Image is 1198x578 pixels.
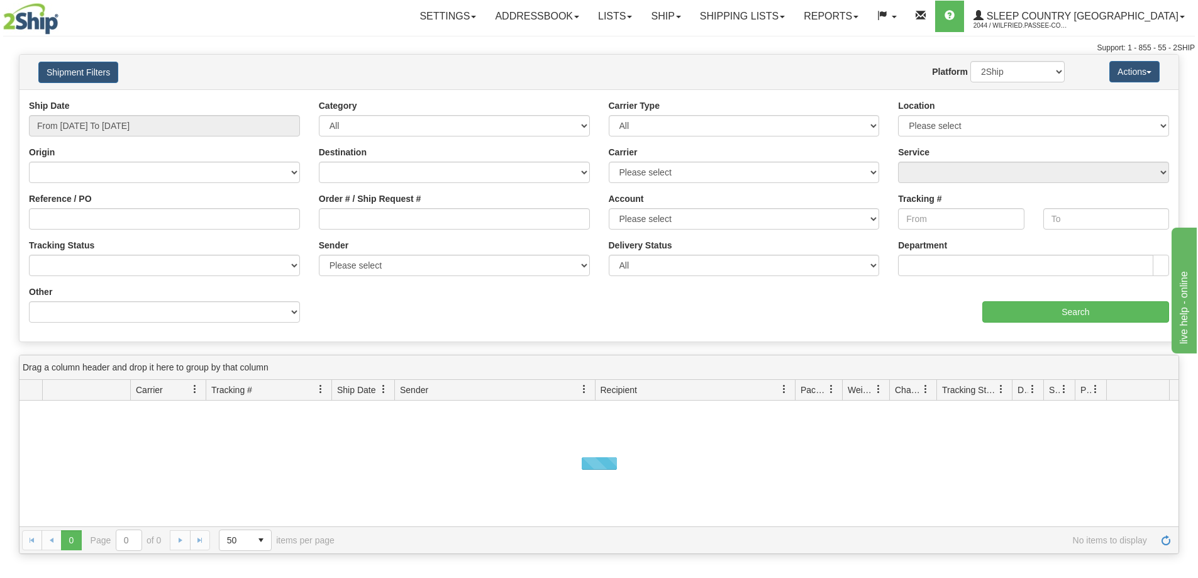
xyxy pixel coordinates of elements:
[310,379,331,400] a: Tracking # filter column settings
[915,379,936,400] a: Charge filter column settings
[1085,379,1106,400] a: Pickup Status filter column settings
[801,384,827,396] span: Packages
[29,286,52,298] label: Other
[29,146,55,158] label: Origin
[641,1,690,32] a: Ship
[184,379,206,400] a: Carrier filter column settings
[400,384,428,396] span: Sender
[1169,225,1197,353] iframe: chat widget
[29,99,70,112] label: Ship Date
[984,11,1179,21] span: Sleep Country [GEOGRAPHIC_DATA]
[898,146,929,158] label: Service
[609,192,644,205] label: Account
[319,192,421,205] label: Order # / Ship Request #
[1080,384,1091,396] span: Pickup Status
[609,239,672,252] label: Delivery Status
[227,534,243,547] span: 50
[868,379,889,400] a: Weight filter column settings
[898,192,941,205] label: Tracking #
[982,301,1169,323] input: Search
[373,379,394,400] a: Ship Date filter column settings
[251,530,271,550] span: select
[61,530,81,550] span: Page 0
[895,384,921,396] span: Charge
[3,43,1195,53] div: Support: 1 - 855 - 55 - 2SHIP
[3,3,58,35] img: logo2044.jpg
[898,99,935,112] label: Location
[29,192,92,205] label: Reference / PO
[1043,208,1169,230] input: To
[990,379,1012,400] a: Tracking Status filter column settings
[1022,379,1043,400] a: Delivery Status filter column settings
[337,384,375,396] span: Ship Date
[973,19,1068,32] span: 2044 / Wilfried.Passee-Coutrin
[848,384,874,396] span: Weight
[91,530,162,551] span: Page of 0
[410,1,485,32] a: Settings
[19,355,1179,380] div: grid grouping header
[29,239,94,252] label: Tracking Status
[38,62,118,83] button: Shipment Filters
[942,384,997,396] span: Tracking Status
[932,65,968,78] label: Platform
[219,530,272,551] span: Page sizes drop down
[774,379,795,400] a: Recipient filter column settings
[964,1,1194,32] a: Sleep Country [GEOGRAPHIC_DATA] 2044 / Wilfried.Passee-Coutrin
[589,1,641,32] a: Lists
[609,99,660,112] label: Carrier Type
[1049,384,1060,396] span: Shipment Issues
[898,239,947,252] label: Department
[9,8,116,23] div: live help - online
[574,379,595,400] a: Sender filter column settings
[821,379,842,400] a: Packages filter column settings
[136,384,163,396] span: Carrier
[352,535,1147,545] span: No items to display
[794,1,868,32] a: Reports
[319,239,348,252] label: Sender
[609,146,638,158] label: Carrier
[601,384,637,396] span: Recipient
[1018,384,1028,396] span: Delivery Status
[691,1,794,32] a: Shipping lists
[319,146,367,158] label: Destination
[211,384,252,396] span: Tracking #
[898,208,1024,230] input: From
[1053,379,1075,400] a: Shipment Issues filter column settings
[1156,530,1176,550] a: Refresh
[1109,61,1160,82] button: Actions
[319,99,357,112] label: Category
[485,1,589,32] a: Addressbook
[219,530,335,551] span: items per page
